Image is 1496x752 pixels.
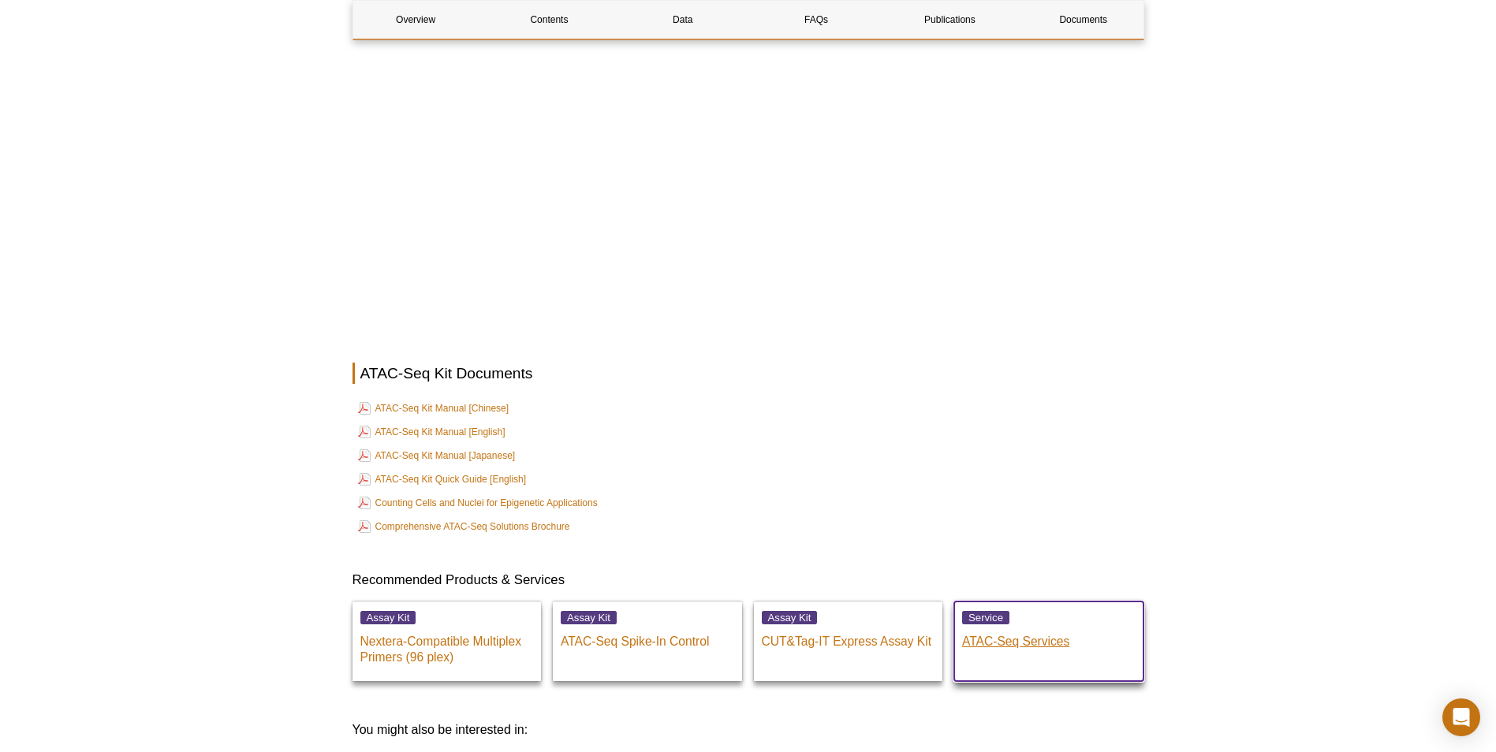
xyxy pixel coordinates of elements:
[358,470,527,489] a: ATAC-Seq Kit Quick Guide [English]
[887,1,1013,39] a: Publications
[1020,1,1146,39] a: Documents
[358,446,516,465] a: ATAC-Seq Kit Manual [Japanese]
[358,399,509,418] a: ATAC-Seq Kit Manual [Chinese]
[487,1,612,39] a: Contents
[358,517,570,536] a: Comprehensive ATAC-Seq Solutions Brochure
[353,1,479,39] a: Overview
[620,1,745,39] a: Data
[962,626,1136,650] p: ATAC-Seq Services
[353,601,542,681] a: Assay Kit Nextera-Compatible Multiplex Primers (96 plex)
[762,626,935,650] p: CUT&Tag-IT Express Assay Kit
[358,423,506,441] a: ATAC-Seq Kit Manual [English]
[553,601,742,681] a: Assay Kit ATAC-Seq Spike-In Control
[962,611,1009,624] span: Service
[762,611,818,624] span: Assay Kit
[353,571,1144,590] h3: Recommended Products & Services
[561,626,734,650] p: ATAC-Seq Spike-In Control
[954,601,1143,681] a: Service ATAC-Seq Services
[360,611,416,624] span: Assay Kit
[360,626,534,665] p: Nextera-Compatible Multiplex Primers (96 plex)
[1442,698,1480,736] div: Open Intercom Messenger
[358,493,598,512] a: Counting Cells and Nuclei for Epigenetic Applications
[561,611,617,624] span: Assay Kit
[754,601,943,681] a: Assay Kit CUT&Tag-IT Express Assay Kit
[753,1,879,39] a: FAQs
[353,720,1144,739] h3: You might also be interested in:
[353,363,1144,384] h2: ATAC-Seq Kit Documents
